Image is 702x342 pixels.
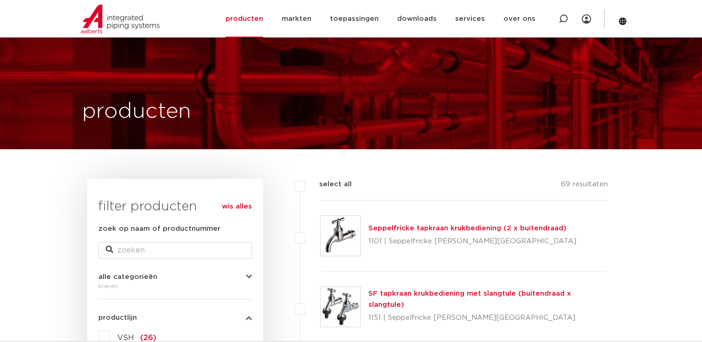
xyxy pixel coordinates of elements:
span: VSH [117,334,134,342]
input: zoeken [98,242,252,259]
label: select all [305,179,352,190]
div: kranen [98,280,252,291]
a: wis alles [222,201,252,212]
p: 1101 | Seppelfricke [PERSON_NAME][GEOGRAPHIC_DATA] [368,234,576,249]
button: alle categorieën [98,273,252,280]
a: Seppelfricke tapkraan krukbediening (2 x buitendraad) [368,225,567,232]
img: Thumbnail for SF tapkraan krukbediening met slangtule (buitendraad x slangtule) [321,287,361,327]
img: Thumbnail for Seppelfricke tapkraan krukbediening (2 x buitendraad) [321,216,361,256]
button: productlijn [98,314,252,321]
h3: filter producten [98,197,252,216]
span: alle categorieën [98,273,157,280]
h1: producten [82,97,191,127]
a: SF tapkraan krukbediening met slangtule (buitendraad x slangtule) [368,290,571,308]
span: (26) [140,334,156,342]
p: 69 resultaten [561,179,608,193]
label: zoek op naam of productnummer [98,223,220,234]
span: productlijn [98,314,137,321]
p: 1151 | Seppelfricke [PERSON_NAME][GEOGRAPHIC_DATA] [368,310,608,325]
